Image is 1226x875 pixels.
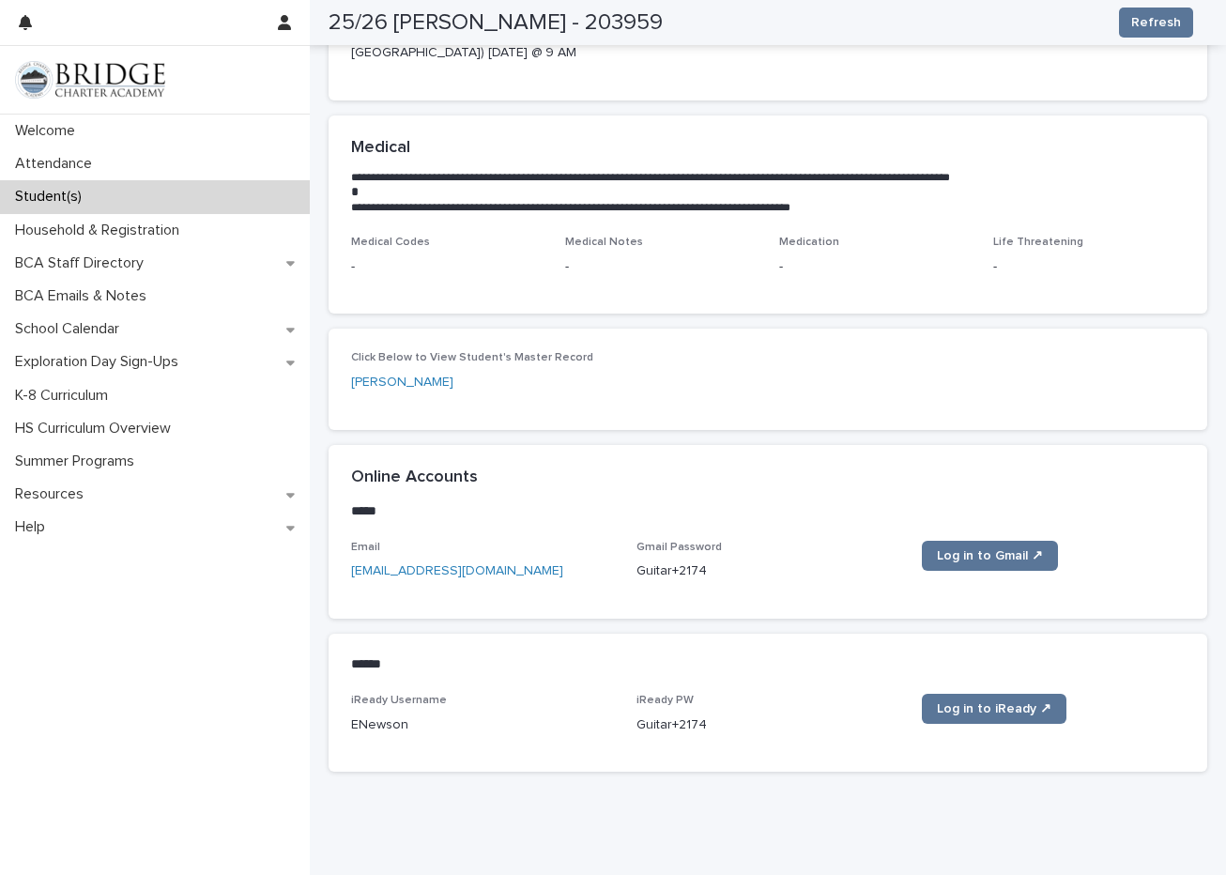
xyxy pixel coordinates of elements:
p: K-8 Curriculum [8,387,123,405]
button: Refresh [1119,8,1193,38]
p: Summer Programs [8,453,149,470]
p: Guitar+2174 [636,561,899,581]
span: Medical Codes [351,237,430,248]
a: [PERSON_NAME] [351,373,453,392]
p: - [351,257,543,277]
span: Refresh [1131,13,1181,32]
h2: Medical [351,138,410,159]
p: Guitar+2174 [636,715,899,735]
span: Gmail Password [636,542,722,553]
p: Student(s) [8,188,97,206]
a: [EMAIL_ADDRESS][DOMAIN_NAME] [351,564,563,577]
p: BCA Staff Directory [8,254,159,272]
span: iReady PW [636,695,694,706]
h2: 25/26 [PERSON_NAME] - 203959 [329,9,663,37]
img: V1C1m3IdTEidaUdm9Hs0 [15,61,165,99]
p: Help [8,518,60,536]
span: Click Below to View Student's Master Record [351,352,593,363]
p: Attendance [8,155,107,173]
h2: Online Accounts [351,468,478,488]
span: Medication [779,237,839,248]
span: Life Threatening [993,237,1083,248]
p: School Calendar [8,320,134,338]
p: Exploration Day Sign-Ups [8,353,193,371]
a: Log in to Gmail ↗ [922,541,1058,571]
p: - [993,257,1185,277]
p: Resources [8,485,99,503]
span: iReady Username [351,695,447,706]
span: Log in to iReady ↗ [937,702,1051,715]
span: Email [351,542,380,553]
span: Medical Notes [565,237,643,248]
p: - [779,257,971,277]
p: Welcome [8,122,90,140]
a: Log in to iReady ↗ [922,694,1066,724]
p: HS Curriculum Overview [8,420,186,437]
span: Log in to Gmail ↗ [937,549,1043,562]
p: BCA Emails & Notes [8,287,161,305]
p: ENewson [351,715,614,735]
p: Household & Registration [8,222,194,239]
p: - [565,257,757,277]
